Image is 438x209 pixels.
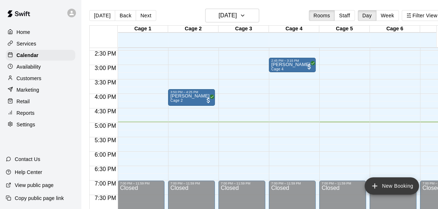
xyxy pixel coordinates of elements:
[17,86,39,93] p: Marketing
[120,182,162,185] div: 7:00 PM – 11:59 PM
[93,108,118,114] span: 4:30 PM
[6,73,75,84] a: Customers
[271,59,313,62] div: 2:45 PM – 3:15 PM
[218,10,237,21] h6: [DATE]
[17,63,41,70] p: Availability
[6,27,75,38] a: Home
[15,169,42,176] p: Help Center
[205,97,212,104] span: All customers have paid
[17,121,35,128] p: Settings
[358,10,376,21] button: Day
[6,84,75,95] a: Marketing
[136,10,156,21] button: Next
[93,123,118,129] span: 5:00 PM
[170,90,213,94] div: 3:50 PM – 4:25 PM
[93,166,118,172] span: 6:30 PM
[93,94,118,100] span: 4:00 PM
[15,195,64,202] p: Copy public page link
[370,26,420,32] div: Cage 6
[319,26,370,32] div: Cage 5
[170,182,213,185] div: 7:00 PM – 11:59 PM
[93,152,118,158] span: 6:00 PM
[6,50,75,61] a: Calendar
[269,26,319,32] div: Cage 4
[269,58,316,72] div: 2:45 PM – 3:15 PM: Chad Frantzen
[6,61,75,72] a: Availability
[17,29,30,36] p: Home
[309,10,335,21] button: Rooms
[365,177,419,195] button: add
[115,10,136,21] button: Back
[306,63,313,70] span: All customers have paid
[221,182,263,185] div: 7:00 PM – 11:59 PM
[93,51,118,57] span: 2:30 PM
[93,137,118,143] span: 5:30 PM
[93,180,118,187] span: 7:00 PM
[17,98,30,105] p: Retail
[321,182,364,185] div: 7:00 PM – 11:59 PM
[168,89,215,106] div: 3:50 PM – 4:25 PM: Cage 2
[376,10,399,21] button: Week
[205,9,259,22] button: [DATE]
[15,156,40,163] p: Contact Us
[17,109,35,117] p: Reports
[89,10,115,21] button: [DATE]
[6,108,75,118] a: Reports
[17,75,41,82] p: Customers
[168,26,218,32] div: Cage 2
[334,10,355,21] button: Staff
[271,182,313,185] div: 7:00 PM – 11:59 PM
[93,65,118,71] span: 3:00 PM
[170,99,182,103] span: Cage 2
[6,96,75,107] a: Retail
[17,52,39,59] p: Calendar
[15,182,54,189] p: View public page
[218,26,269,32] div: Cage 3
[17,40,36,47] p: Services
[93,79,118,86] span: 3:30 PM
[118,26,168,32] div: Cage 1
[271,67,283,71] span: Cage 4
[93,195,118,201] span: 7:30 PM
[6,119,75,130] a: Settings
[6,38,75,49] a: Services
